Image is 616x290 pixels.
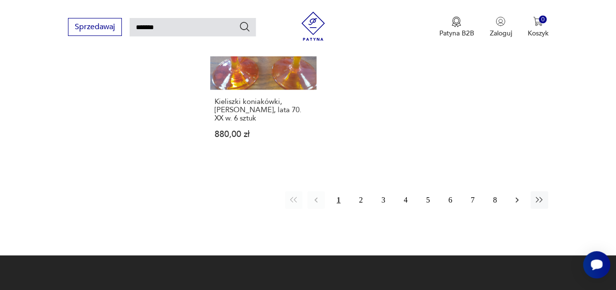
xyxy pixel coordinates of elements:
[489,29,512,38] p: Zaloguj
[419,191,436,209] button: 5
[68,18,122,36] button: Sprzedawaj
[496,17,505,26] img: Ikonka użytkownika
[539,16,547,24] div: 0
[439,17,474,38] a: Ikona medaluPatyna B2B
[583,251,610,278] iframe: Smartsupp widget button
[439,29,474,38] p: Patyna B2B
[489,17,512,38] button: Zaloguj
[486,191,503,209] button: 8
[527,17,548,38] button: 0Koszyk
[239,21,250,33] button: Szukaj
[441,191,459,209] button: 6
[299,12,328,41] img: Patyna - sklep z meblami i dekoracjami vintage
[439,17,474,38] button: Patyna B2B
[352,191,369,209] button: 2
[397,191,414,209] button: 4
[374,191,392,209] button: 3
[527,29,548,38] p: Koszyk
[451,17,461,27] img: Ikona medalu
[68,24,122,31] a: Sprzedawaj
[533,17,543,26] img: Ikona koszyka
[215,98,312,122] h3: Kieliszki koniakówki, [PERSON_NAME], lata 70. XX w. 6 sztuk
[330,191,347,209] button: 1
[464,191,481,209] button: 7
[215,130,312,138] p: 880,00 zł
